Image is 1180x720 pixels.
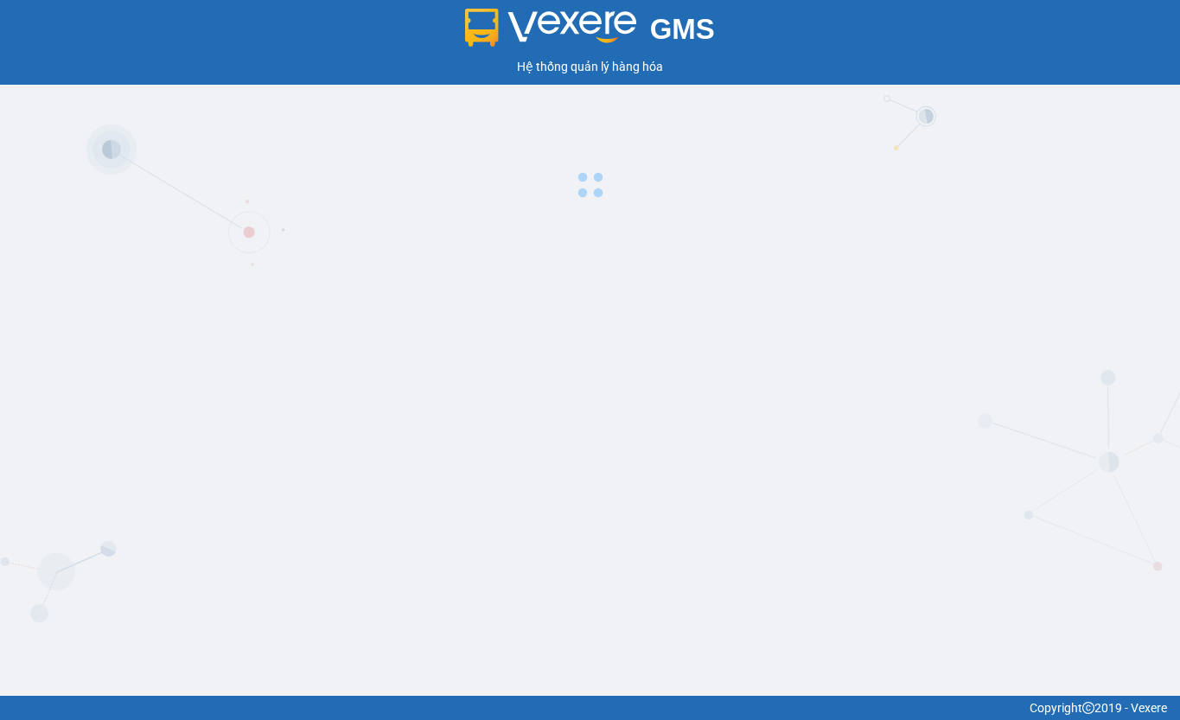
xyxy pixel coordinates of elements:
[4,57,1176,76] div: Hệ thống quản lý hàng hóa
[465,9,636,47] img: logo 2
[650,13,715,45] span: GMS
[1082,702,1094,714] span: copyright
[465,26,715,40] a: GMS
[13,698,1167,717] div: Copyright 2019 - Vexere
